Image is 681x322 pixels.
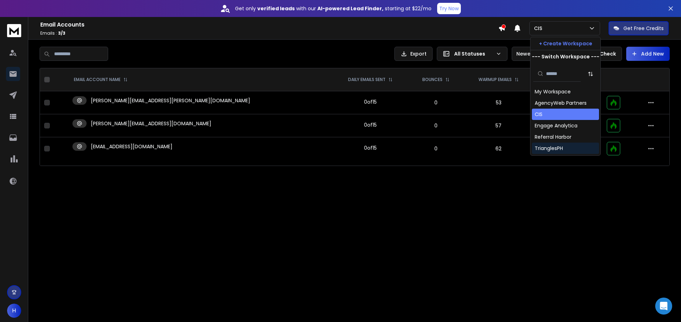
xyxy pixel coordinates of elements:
[535,88,571,95] div: My Workspace
[530,37,600,50] button: + Create Workspace
[535,99,587,107] div: AgencyWeb Partners
[463,91,534,114] td: 53
[512,47,558,61] button: Newest
[583,67,598,81] button: Sort by Sort A-Z
[413,99,459,106] p: 0
[422,77,442,82] p: BOUNCES
[235,5,432,12] p: Get only with our starting at $22/mo
[364,98,377,105] div: 0 of 15
[609,21,669,35] button: Get Free Credits
[257,5,295,12] strong: verified leads
[655,298,672,315] div: Open Intercom Messenger
[74,77,128,82] div: EMAIL ACCOUNT NAME
[535,122,577,129] div: Engage Analytica
[623,25,664,32] p: Get Free Credits
[532,53,599,60] p: --- Switch Workspace ---
[479,77,512,82] p: WARMUP EMAILS
[364,144,377,151] div: 0 of 15
[413,145,459,152] p: 0
[91,120,211,127] p: [PERSON_NAME][EMAIL_ADDRESS][DOMAIN_NAME]
[535,111,542,118] div: CIS
[317,5,383,12] strong: AI-powered Lead Finder,
[626,47,670,61] button: Add New
[535,133,571,140] div: Referral Harbor
[454,50,493,57] p: All Statuses
[7,304,21,318] button: H
[413,122,459,129] p: 0
[7,24,21,37] img: logo
[58,30,65,36] span: 3 / 3
[463,137,534,160] td: 62
[40,21,498,29] h1: Email Accounts
[539,40,592,47] p: + Create Workspace
[437,3,461,14] button: Try Now
[535,145,563,152] div: TrianglesPH
[534,25,545,32] p: CIS
[91,143,172,150] p: [EMAIL_ADDRESS][DOMAIN_NAME]
[364,121,377,128] div: 0 of 15
[348,77,386,82] p: DAILY EMAILS SENT
[91,97,250,104] p: [PERSON_NAME][EMAIL_ADDRESS][PERSON_NAME][DOMAIN_NAME]
[463,114,534,137] td: 57
[40,30,498,36] p: Emails :
[394,47,433,61] button: Export
[439,5,459,12] p: Try Now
